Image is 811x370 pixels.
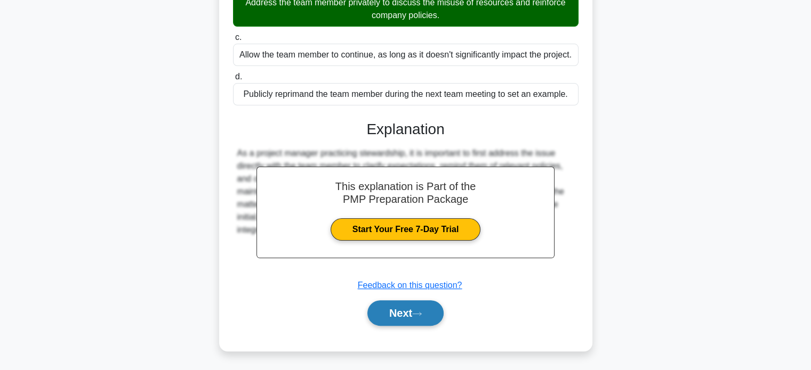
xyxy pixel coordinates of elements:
[233,83,579,105] div: Publicly reprimand the team member during the next team meeting to set an example.
[239,120,572,138] h3: Explanation
[237,147,574,236] div: As a project manager practicing stewardship, it is important to first address the issue directly ...
[331,218,480,241] a: Start Your Free 7-Day Trial
[235,72,242,81] span: d.
[358,281,462,290] a: Feedback on this question?
[233,44,579,66] div: Allow the team member to continue, as long as it doesn't significantly impact the project.
[235,32,242,42] span: c.
[367,300,444,326] button: Next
